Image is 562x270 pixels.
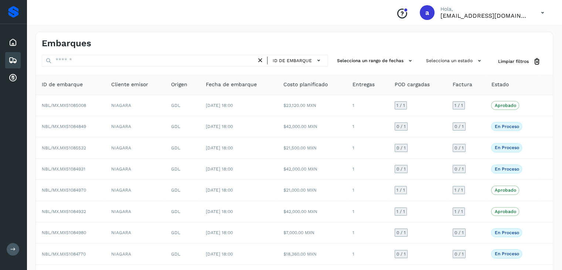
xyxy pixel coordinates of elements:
[273,57,312,64] span: ID de embarque
[171,81,187,88] span: Origen
[42,166,85,172] span: NBL/MX.MX51084931
[423,55,486,67] button: Selecciona un estado
[494,124,519,129] p: En proceso
[396,230,406,235] span: 0 / 1
[454,124,464,129] span: 0 / 1
[347,222,388,243] td: 1
[347,95,388,116] td: 1
[5,34,21,51] div: Inicio
[206,209,233,214] span: [DATE] 18:00
[347,243,388,264] td: 1
[277,95,347,116] td: $23,120.00 MXN
[347,201,388,222] td: 1
[454,188,463,192] span: 1 / 1
[206,230,233,235] span: [DATE] 18:00
[42,81,83,88] span: ID de embarque
[277,159,347,180] td: $42,000.00 MXN
[165,201,200,222] td: GDL
[42,38,91,49] h4: Embarques
[454,167,464,171] span: 0 / 1
[347,180,388,201] td: 1
[206,81,257,88] span: Fecha de embarque
[277,116,347,137] td: $42,000.00 MXN
[165,180,200,201] td: GDL
[494,188,516,193] p: Aprobado
[396,146,406,150] span: 0 / 1
[5,70,21,86] div: Cuentas por cobrar
[347,116,388,137] td: 1
[277,137,347,158] td: $21,500.00 MXN
[454,103,463,108] span: 1 / 1
[206,188,233,193] span: [DATE] 18:00
[270,55,325,66] button: ID de embarque
[347,137,388,158] td: 1
[396,167,406,171] span: 0 / 1
[165,159,200,180] td: GDL
[494,230,519,235] p: En proceso
[105,116,166,137] td: NIAGARA
[277,243,347,264] td: $18,360.00 MXN
[165,222,200,243] td: GDL
[42,230,86,235] span: NBL/MX.MX51084980
[283,81,328,88] span: Costo planificado
[105,159,166,180] td: NIAGARA
[454,230,464,235] span: 0 / 1
[111,81,148,88] span: Cliente emisor
[494,209,516,214] p: Aprobado
[396,252,406,256] span: 0 / 1
[396,103,405,108] span: 1 / 1
[105,180,166,201] td: NIAGARA
[352,81,375,88] span: Entregas
[165,116,200,137] td: GDL
[206,166,233,172] span: [DATE] 18:00
[165,243,200,264] td: GDL
[347,159,388,180] td: 1
[42,124,86,129] span: NBL/MX.MX51084849
[334,55,417,67] button: Selecciona un rango de fechas
[206,124,233,129] span: [DATE] 18:00
[492,55,547,68] button: Limpiar filtros
[440,6,529,12] p: Hola,
[396,209,405,214] span: 1 / 1
[395,81,430,88] span: POD cargadas
[42,252,86,257] span: NBL/MX.MX51084770
[206,145,233,151] span: [DATE] 18:00
[440,12,529,19] p: aux.facturacion@atpilot.mx
[454,252,464,256] span: 0 / 1
[396,124,406,129] span: 0 / 1
[105,137,166,158] td: NIAGARA
[494,251,519,256] p: En proceso
[105,201,166,222] td: NIAGARA
[454,146,464,150] span: 0 / 1
[491,81,508,88] span: Estado
[206,252,233,257] span: [DATE] 18:00
[277,222,347,243] td: $7,000.00 MXN
[165,95,200,116] td: GDL
[454,209,463,214] span: 1 / 1
[494,103,516,108] p: Aprobado
[42,145,86,151] span: NBL/MX.MX51085532
[42,188,86,193] span: NBL/MX.MX51084970
[5,52,21,68] div: Embarques
[494,166,519,172] p: En proceso
[42,209,86,214] span: NBL/MX.MX51084932
[453,81,472,88] span: Factura
[498,58,529,65] span: Limpiar filtros
[105,222,166,243] td: NIAGARA
[105,95,166,116] td: NIAGARA
[494,145,519,150] p: En proceso
[42,103,86,108] span: NBL/MX.MX51085008
[105,243,166,264] td: NIAGARA
[206,103,233,108] span: [DATE] 18:00
[396,188,405,192] span: 1 / 1
[277,180,347,201] td: $21,000.00 MXN
[165,137,200,158] td: GDL
[277,201,347,222] td: $42,000.00 MXN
